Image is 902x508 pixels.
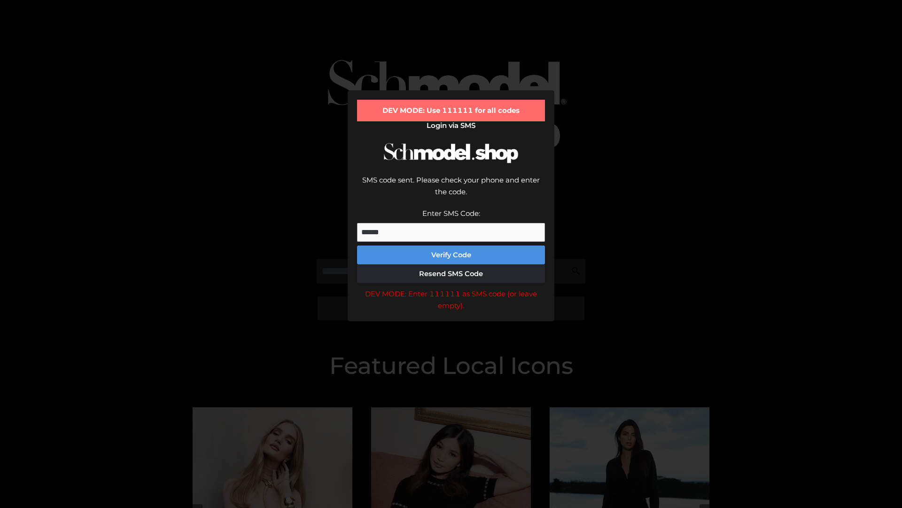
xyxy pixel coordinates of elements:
img: Schmodel Logo [381,135,521,172]
label: Enter SMS Code: [422,209,480,218]
div: DEV MODE: Enter 111111 as SMS code (or leave empty). [357,288,545,312]
div: DEV MODE: Use 111111 for all codes [357,100,545,121]
button: Verify Code [357,246,545,264]
div: SMS code sent. Please check your phone and enter the code. [357,174,545,207]
h2: Login via SMS [357,121,545,130]
button: Resend SMS Code [357,264,545,283]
